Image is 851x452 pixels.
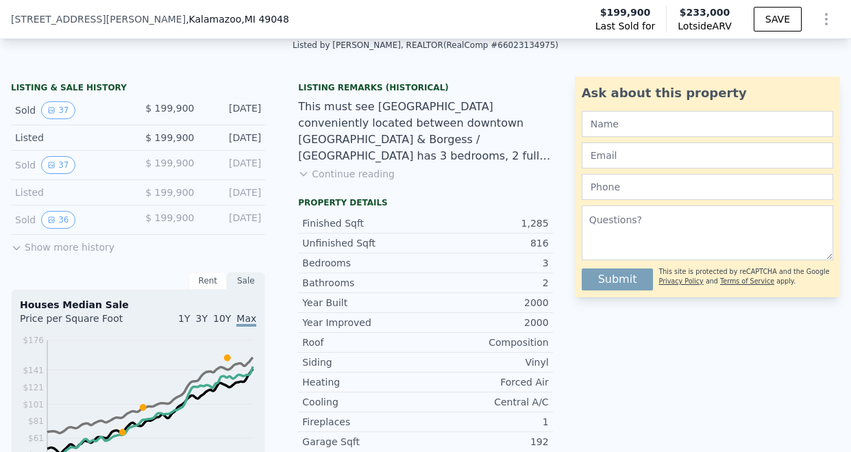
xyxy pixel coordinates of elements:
tspan: $101 [23,400,44,410]
div: Sale [227,272,265,290]
div: Year Built [302,296,425,310]
div: Listed [15,131,127,145]
div: Composition [425,336,549,349]
div: Sold [15,211,127,229]
span: 1Y [178,313,190,324]
button: Show Options [813,5,840,33]
div: Ask about this property [582,84,833,103]
div: LISTING & SALE HISTORY [11,82,265,96]
span: $233,000 [680,7,730,18]
span: $199,900 [600,5,651,19]
tspan: $176 [23,336,44,345]
span: , Kalamazoo [186,12,289,26]
div: Bedrooms [302,256,425,270]
div: [DATE] [205,101,261,119]
button: Show more history [11,235,114,254]
div: 816 [425,236,549,250]
div: Listed [15,186,127,199]
span: $ 199,900 [145,132,194,143]
button: View historical data [41,101,75,119]
span: $ 199,900 [145,212,194,223]
div: Fireplaces [302,415,425,429]
div: Finished Sqft [302,216,425,230]
div: 1 [425,415,549,429]
div: 2 [425,276,549,290]
div: Listing Remarks (Historical) [298,82,552,93]
span: Max [236,313,256,327]
div: 2000 [425,316,549,329]
div: [DATE] [205,131,261,145]
div: Houses Median Sale [20,298,256,312]
div: Unfinished Sqft [302,236,425,250]
input: Phone [582,174,833,200]
tspan: $81 [28,416,44,426]
div: Garage Sqft [302,435,425,449]
div: Rent [188,272,227,290]
button: Continue reading [298,167,395,181]
div: Price per Square Foot [20,312,138,334]
input: Email [582,142,833,168]
button: SAVE [754,7,802,32]
span: 3Y [196,313,208,324]
tspan: $121 [23,383,44,392]
div: Siding [302,355,425,369]
div: 1,285 [425,216,549,230]
div: Central A/C [425,395,549,409]
div: This site is protected by reCAPTCHA and the Google and apply. [658,263,833,290]
button: View historical data [41,156,75,174]
span: [STREET_ADDRESS][PERSON_NAME] [11,12,186,26]
div: 2000 [425,296,549,310]
div: Sold [15,156,127,174]
div: Roof [302,336,425,349]
input: Name [582,111,833,137]
div: Property details [298,197,552,208]
a: Privacy Policy [658,277,703,285]
div: This must see [GEOGRAPHIC_DATA] conveniently located between downtown [GEOGRAPHIC_DATA] & Borgess... [298,99,552,164]
div: Year Improved [302,316,425,329]
span: $ 199,900 [145,103,194,114]
div: Listed by [PERSON_NAME], REALTOR (RealComp #66023134975) [293,40,558,50]
div: [DATE] [205,156,261,174]
span: $ 199,900 [145,158,194,168]
tspan: $141 [23,366,44,375]
a: Terms of Service [720,277,774,285]
span: $ 199,900 [145,187,194,198]
div: 192 [425,435,549,449]
span: 10Y [213,313,231,324]
tspan: $61 [28,434,44,443]
div: [DATE] [205,186,261,199]
button: Submit [582,268,654,290]
button: View historical data [41,211,75,229]
span: Lotside ARV [678,19,731,33]
span: , MI 49048 [241,14,289,25]
div: [DATE] [205,211,261,229]
div: Cooling [302,395,425,409]
div: Vinyl [425,355,549,369]
div: Sold [15,101,127,119]
div: Forced Air [425,375,549,389]
div: Bathrooms [302,276,425,290]
span: Last Sold for [595,19,656,33]
div: Heating [302,375,425,389]
div: 3 [425,256,549,270]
